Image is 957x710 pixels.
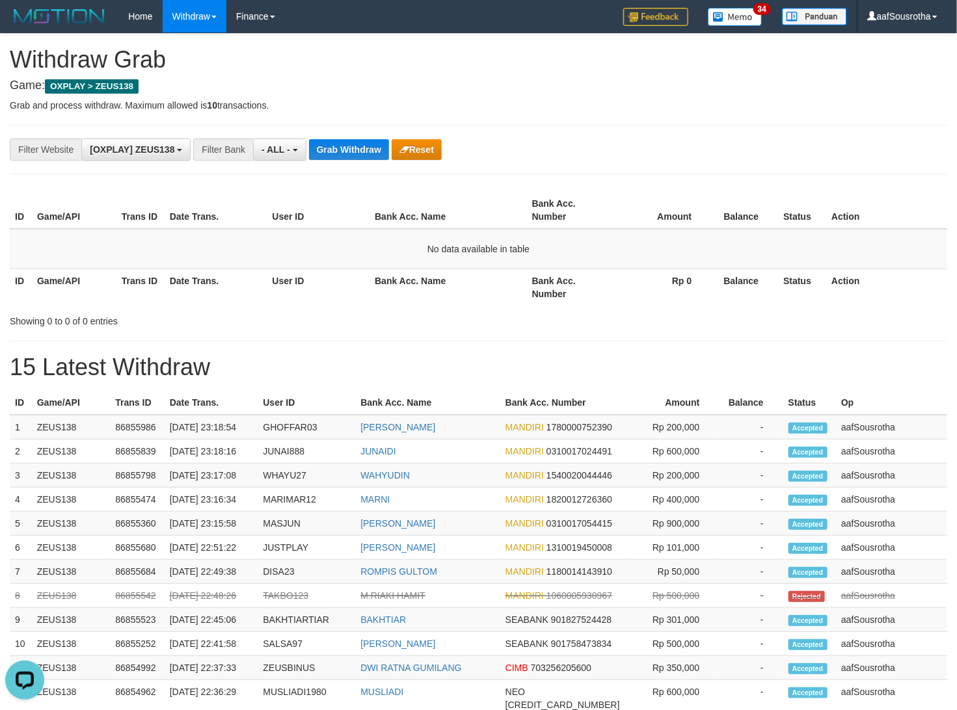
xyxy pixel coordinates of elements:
[836,440,947,464] td: aafSousrotha
[360,446,396,456] a: JUNAIDI
[719,584,783,608] td: -
[719,391,783,415] th: Balance
[546,446,612,456] span: Copy 0310017024491 to clipboard
[10,47,947,73] h1: Withdraw Grab
[81,138,191,161] button: [OXPLAY] ZEUS138
[370,192,526,229] th: Bank Acc. Name
[258,560,355,584] td: DISA23
[836,656,947,680] td: aafSousrotha
[110,440,164,464] td: 86855839
[32,488,111,512] td: ZEUS138
[110,656,164,680] td: 86854992
[789,663,828,674] span: Accepted
[625,512,720,536] td: Rp 900,000
[165,608,258,632] td: [DATE] 22:45:06
[623,8,688,26] img: Feedback.jpg
[719,512,783,536] td: -
[625,632,720,656] td: Rp 500,000
[10,488,32,512] td: 4
[505,518,544,529] span: MANDIRI
[309,139,389,160] button: Grab Withdraw
[262,144,290,155] span: - ALL -
[789,495,828,506] span: Accepted
[32,391,111,415] th: Game/API
[116,269,165,306] th: Trans ID
[546,542,612,553] span: Copy 1310019450008 to clipboard
[10,464,32,488] td: 3
[32,536,111,560] td: ZEUS138
[836,560,947,584] td: aafSousrotha
[625,584,720,608] td: Rp 500,000
[551,614,612,625] span: Copy 901827524428 to clipboard
[711,269,778,306] th: Balance
[10,415,32,440] td: 1
[612,269,712,306] th: Rp 0
[360,470,410,480] a: WAHYUDIN
[258,536,355,560] td: JUSTPLAY
[719,656,783,680] td: -
[32,464,111,488] td: ZEUS138
[10,79,947,92] h4: Game:
[789,543,828,554] span: Accepted
[10,608,32,632] td: 9
[789,567,828,578] span: Accepted
[625,415,720,440] td: Rp 200,000
[625,391,720,415] th: Amount
[32,656,111,680] td: ZEUS138
[360,542,435,553] a: [PERSON_NAME]
[719,560,783,584] td: -
[546,518,612,529] span: Copy 0310017054415 to clipboard
[719,488,783,512] td: -
[625,464,720,488] td: Rp 200,000
[719,464,783,488] td: -
[110,560,164,584] td: 86855684
[505,422,544,432] span: MANDIRI
[165,269,267,306] th: Date Trans.
[625,656,720,680] td: Rp 350,000
[110,415,164,440] td: 86855986
[32,440,111,464] td: ZEUS138
[258,632,355,656] td: SALSA97
[116,192,165,229] th: Trans ID
[778,269,826,306] th: Status
[778,192,826,229] th: Status
[527,269,612,306] th: Bank Acc. Number
[10,354,947,380] h1: 15 Latest Withdraw
[165,440,258,464] td: [DATE] 23:18:16
[546,590,612,601] span: Copy 1060005930967 to clipboard
[165,488,258,512] td: [DATE] 23:16:34
[110,632,164,656] td: 86855252
[546,566,612,577] span: Copy 1180014143910 to clipboard
[836,632,947,656] td: aafSousrotha
[360,614,406,625] a: BAKHTIAR
[165,656,258,680] td: [DATE] 22:37:33
[10,99,947,112] p: Grab and process withdraw. Maximum allowed is transactions.
[32,560,111,584] td: ZEUS138
[165,536,258,560] td: [DATE] 22:51:22
[783,391,836,415] th: Status
[789,423,828,434] span: Accepted
[165,512,258,536] td: [DATE] 23:15:58
[505,663,528,673] span: CIMB
[32,584,111,608] td: ZEUS138
[360,638,435,649] a: [PERSON_NAME]
[527,192,612,229] th: Bank Acc. Number
[110,488,164,512] td: 86855474
[207,100,217,111] strong: 10
[360,590,425,601] a: M.RIAKI HAMIT
[826,192,947,229] th: Action
[546,422,612,432] span: Copy 1780000752390 to clipboard
[32,608,111,632] td: ZEUS138
[826,269,947,306] th: Action
[789,471,828,482] span: Accepted
[836,584,947,608] td: aafSousrotha
[612,192,712,229] th: Amount
[10,512,32,536] td: 5
[165,584,258,608] td: [DATE] 22:48:26
[505,614,548,625] span: SEABANK
[789,615,828,626] span: Accepted
[258,464,355,488] td: WHAYU27
[258,584,355,608] td: TAKBO123
[711,192,778,229] th: Balance
[110,512,164,536] td: 86855360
